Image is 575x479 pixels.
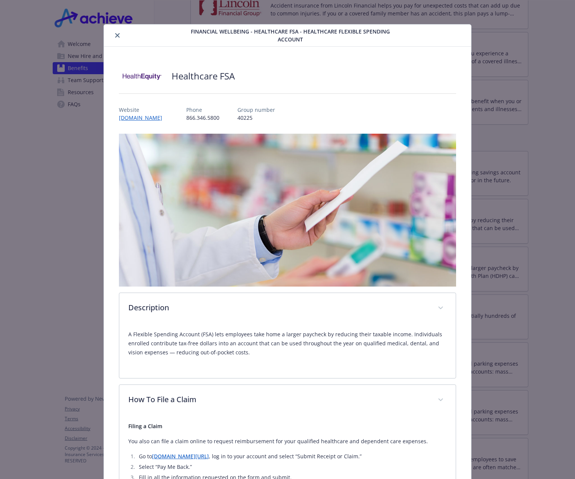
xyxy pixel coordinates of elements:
[119,293,456,324] div: Description
[237,106,275,114] p: Group number
[128,437,447,446] p: You also can file a claim online to request reimbursement for your qualified healthcare and depen...
[186,106,219,114] p: Phone
[152,453,209,460] a: [DOMAIN_NAME][URL]
[119,106,168,114] p: Website
[128,330,447,357] p: A Flexible Spending Account (FSA) lets employees take home a larger paycheck by reducing their ta...
[113,31,122,40] button: close
[119,324,456,378] div: Description
[119,114,168,121] a: [DOMAIN_NAME]
[182,27,399,43] span: Financial Wellbeing - Healthcare FSA - Healthcare Flexible Spending Account
[172,70,235,82] h2: Healthcare FSA
[128,423,162,430] strong: Filing a Claim
[128,302,429,313] p: Description
[237,114,275,122] p: 40225
[186,114,219,122] p: 866.346.5800
[119,134,456,287] img: banner
[119,65,164,87] img: Health Equity
[119,385,456,416] div: How To File a Claim
[137,452,447,461] li: Go to , log in to your account and select “Submit Receipt or Claim.”
[137,462,447,471] li: Select “Pay Me Back.”
[128,394,429,405] p: How To File a Claim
